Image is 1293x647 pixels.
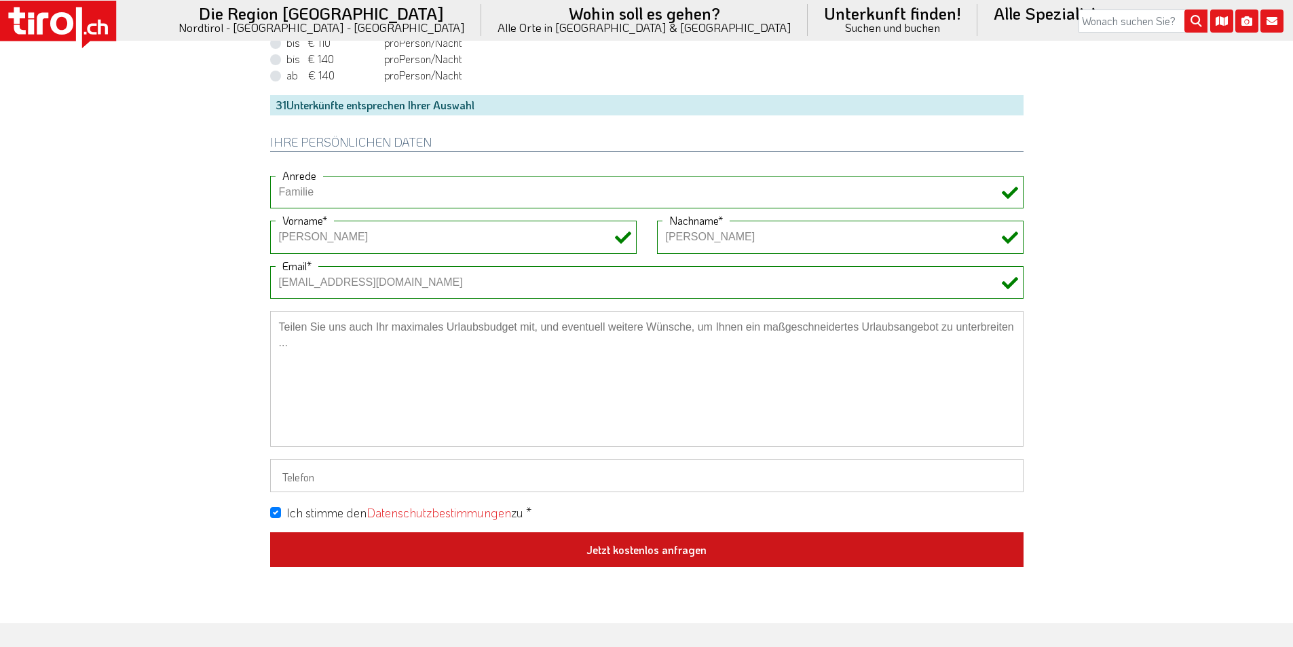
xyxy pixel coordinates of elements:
[498,22,791,33] small: Alle Orte in [GEOGRAPHIC_DATA] & [GEOGRAPHIC_DATA]
[367,504,511,521] a: Datenschutzbestimmungen
[270,532,1024,568] button: Jetzt kostenlos anfragen
[276,98,286,112] span: 31
[286,52,462,67] label: pro /Nacht
[824,22,961,33] small: Suchen und buchen
[399,68,431,82] em: Person
[179,22,465,33] small: Nordtirol - [GEOGRAPHIC_DATA] - [GEOGRAPHIC_DATA]
[270,136,1024,152] h2: Ihre persönlichen Daten
[399,52,431,66] em: Person
[1079,10,1207,33] input: Wonach suchen Sie?
[286,504,531,521] label: Ich stimme den zu *
[1235,10,1258,33] i: Fotogalerie
[1210,10,1233,33] i: Karte öffnen
[286,52,381,67] span: bis € 140
[286,68,381,83] span: ab € 140
[286,68,462,83] label: pro /Nacht
[270,95,1024,115] div: Unterkünfte entsprechen Ihrer Auswahl
[1260,10,1283,33] i: Kontakt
